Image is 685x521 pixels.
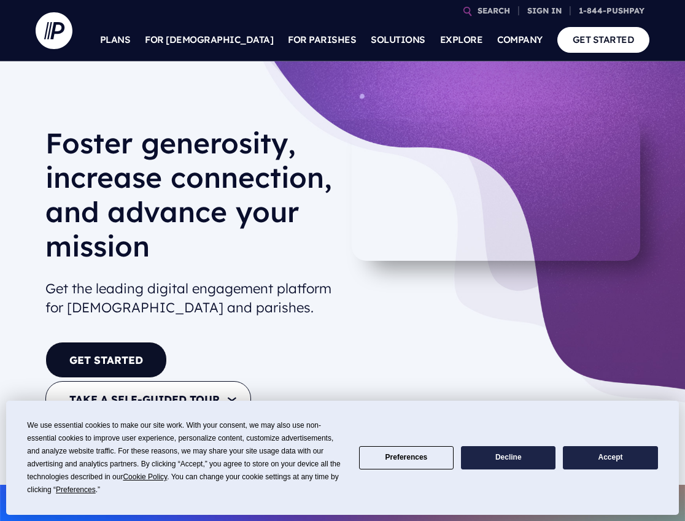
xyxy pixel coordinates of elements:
[359,446,454,470] button: Preferences
[27,419,344,496] div: We use essential cookies to make our site work. With your consent, we may also use non-essential ...
[440,18,483,61] a: EXPLORE
[288,18,356,61] a: FOR PARISHES
[6,401,679,515] div: Cookie Consent Prompt
[145,18,273,61] a: FOR [DEMOGRAPHIC_DATA]
[45,342,167,378] a: GET STARTED
[557,27,650,52] a: GET STARTED
[371,18,425,61] a: SOLUTIONS
[45,274,333,322] h2: Get the leading digital engagement platform for [DEMOGRAPHIC_DATA] and parishes.
[123,473,167,481] span: Cookie Policy
[100,18,131,61] a: PLANS
[497,18,543,61] a: COMPANY
[461,446,555,470] button: Decline
[56,485,96,494] span: Preferences
[45,381,251,417] button: TAKE A SELF-GUIDED TOUR
[563,446,657,470] button: Accept
[45,126,333,273] h1: Foster generosity, increase connection, and advance your mission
